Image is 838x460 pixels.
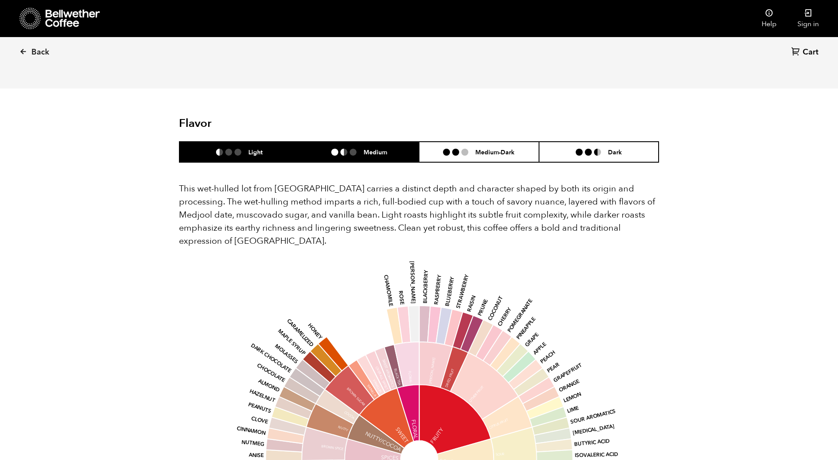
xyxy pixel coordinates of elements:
[31,47,49,58] span: Back
[248,148,263,156] h6: Light
[179,117,339,130] h2: Flavor
[803,47,818,58] span: Cart
[791,47,821,58] a: Cart
[179,182,659,248] p: This wet-hulled lot from [GEOGRAPHIC_DATA] carries a distinct depth and character shaped by both ...
[364,148,387,156] h6: Medium
[475,148,515,156] h6: Medium-Dark
[608,148,622,156] h6: Dark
